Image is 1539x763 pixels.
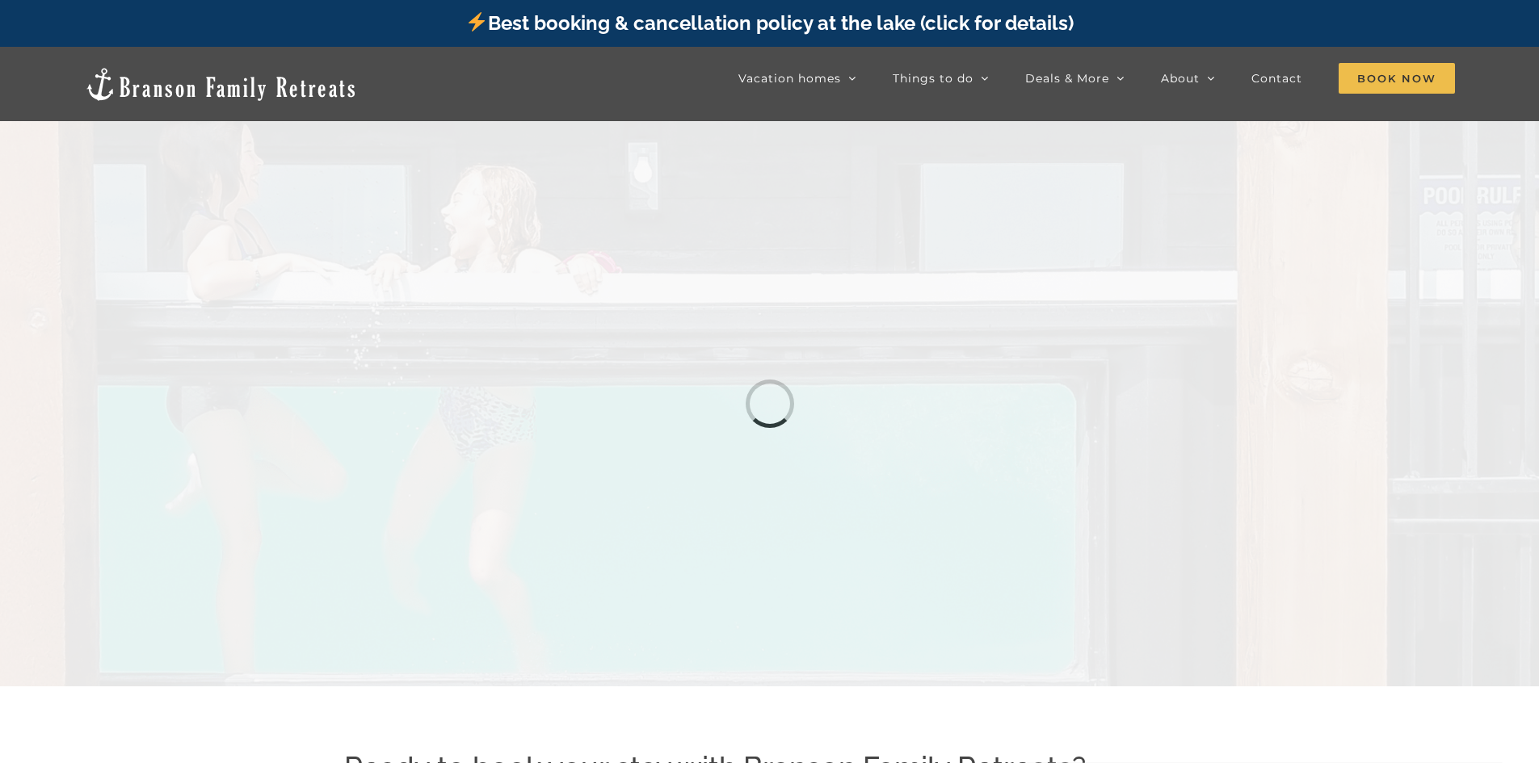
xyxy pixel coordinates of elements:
[84,66,358,103] img: Branson Family Retreats Logo
[1339,62,1455,94] a: Book Now
[893,73,973,84] span: Things to do
[467,12,486,31] img: ⚡️
[1251,73,1302,84] span: Contact
[893,62,989,94] a: Things to do
[1161,73,1200,84] span: About
[1025,73,1109,84] span: Deals & More
[1339,63,1455,94] span: Book Now
[738,62,856,94] a: Vacation homes
[738,62,1455,94] nav: Main Menu
[738,73,841,84] span: Vacation homes
[1161,62,1215,94] a: About
[1025,62,1125,94] a: Deals & More
[1251,62,1302,94] a: Contact
[465,11,1073,35] a: Best booking & cancellation policy at the lake (click for details)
